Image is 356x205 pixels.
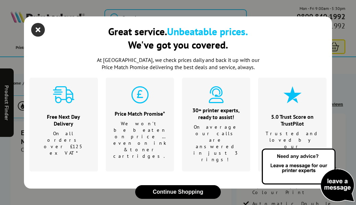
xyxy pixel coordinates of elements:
div: Free Next Day Delivery [38,113,89,127]
div: 30+ printer experts, ready to assist! [191,107,242,120]
img: Open Live Chat window [260,148,356,204]
button: close modal [135,185,221,199]
b: Unbeatable prices. [167,25,248,38]
button: close modal [33,25,43,35]
p: On average our calls are answered in just 3 rings! [191,124,242,163]
p: We won't be beaten on price …even on ink & toner cartridges. [113,120,167,159]
p: At [GEOGRAPHIC_DATA], we check prices daily and back it up with our Price Match Promise deliverin... [92,56,264,71]
p: On all orders over £125 ex VAT* [38,130,89,156]
div: 5.0 Trust Score on TrustPilot [266,113,319,127]
div: Price Match Promise* [113,110,167,117]
div: Great service. We've got you covered. [108,25,248,51]
p: Trusted and loved by our customers! [266,130,319,156]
